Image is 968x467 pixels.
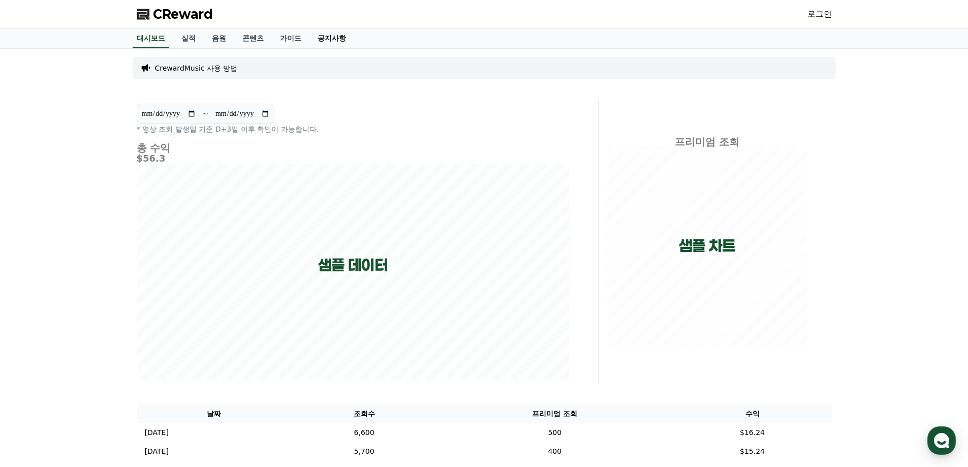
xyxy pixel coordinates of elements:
[157,337,169,346] span: 설정
[673,404,832,423] th: 수익
[137,124,570,134] p: * 영상 조회 발생일 기준 D+3일 이후 확인이 가능합니다.
[673,423,832,442] td: $16.24
[145,446,169,457] p: [DATE]
[318,256,388,274] p: 샘플 데이터
[173,29,204,48] a: 실적
[292,404,436,423] th: 조회수
[133,29,169,48] a: 대시보드
[272,29,309,48] a: 가이드
[436,423,673,442] td: 500
[202,108,209,120] p: ~
[436,442,673,461] td: 400
[32,337,38,346] span: 홈
[131,322,195,348] a: 설정
[137,142,570,153] h4: 총 수익
[145,427,169,438] p: [DATE]
[607,136,807,147] h4: 프리미엄 조회
[155,63,238,73] a: CrewardMusic 사용 방법
[93,338,105,346] span: 대화
[309,29,354,48] a: 공지사항
[137,6,213,22] a: CReward
[137,153,570,164] h5: $56.3
[679,237,735,255] p: 샘플 차트
[204,29,234,48] a: 음원
[292,423,436,442] td: 6,600
[234,29,272,48] a: 콘텐츠
[436,404,673,423] th: 프리미엄 조회
[292,442,436,461] td: 5,700
[137,404,292,423] th: 날짜
[67,322,131,348] a: 대화
[673,442,832,461] td: $15.24
[153,6,213,22] span: CReward
[3,322,67,348] a: 홈
[807,8,832,20] a: 로그인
